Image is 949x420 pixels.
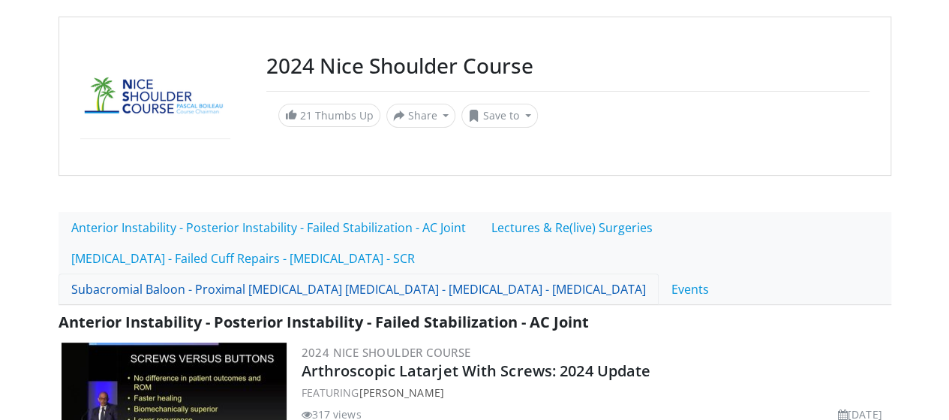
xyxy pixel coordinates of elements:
[59,273,659,305] a: Subacromial Baloon - Proximal [MEDICAL_DATA] [MEDICAL_DATA] - [MEDICAL_DATA] - [MEDICAL_DATA]
[386,104,456,128] button: Share
[302,345,471,360] a: 2024 Nice Shoulder Course
[461,104,538,128] button: Save to
[302,385,888,400] div: FEATURING
[59,312,589,332] span: Anterior Instability - Posterior Instability - Failed Stabilization - AC Joint
[278,104,380,127] a: 21 Thumbs Up
[59,212,479,243] a: Anterior Instability - Posterior Instability - Failed Stabilization - AC Joint
[266,53,869,79] h3: 2024 Nice Shoulder Course
[59,243,428,274] a: [MEDICAL_DATA] - Failed Cuff Repairs - [MEDICAL_DATA] - SCR
[479,212,665,243] a: Lectures & Re(live) Surgeries
[300,108,312,122] span: 21
[302,361,651,381] a: Arthroscopic Latarjet With Screws: 2024 Update
[659,273,722,305] a: Events
[359,385,443,400] a: [PERSON_NAME]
